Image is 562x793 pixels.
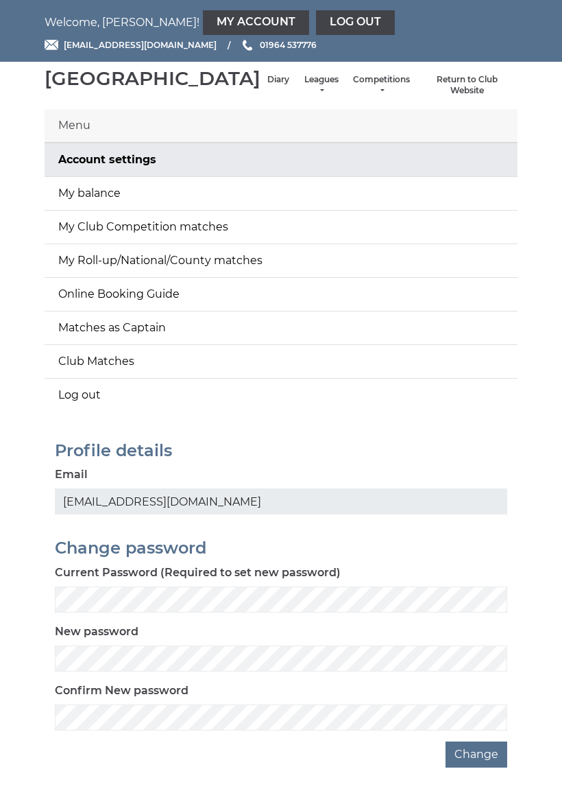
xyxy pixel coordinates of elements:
h2: Change password [55,539,507,557]
div: [GEOGRAPHIC_DATA] [45,68,260,89]
a: My Club Competition matches [45,211,517,244]
a: Competitions [353,74,410,97]
a: Club Matches [45,345,517,378]
a: My Roll-up/National/County matches [45,244,517,277]
a: Leagues [303,74,339,97]
a: Matches as Captain [45,311,517,344]
a: Log out [316,10,395,35]
nav: Welcome, [PERSON_NAME]! [45,10,517,35]
div: Menu [45,109,517,143]
label: Current Password (Required to set new password) [55,565,341,581]
span: [EMAIL_ADDRESS][DOMAIN_NAME] [64,40,217,50]
label: Email [55,466,88,483]
a: Diary [267,74,289,86]
img: Email [45,40,58,50]
h2: Profile details [55,442,507,460]
label: New password [55,624,138,640]
a: Online Booking Guide [45,278,517,311]
span: 01964 537776 [260,40,317,50]
a: Account settings [45,143,517,176]
a: Log out [45,379,517,412]
button: Change [445,742,507,768]
a: My Account [203,10,309,35]
img: Phone us [243,40,252,51]
label: Confirm New password [55,683,188,699]
a: Return to Club Website [424,74,511,97]
a: My balance [45,177,517,210]
a: Email [EMAIL_ADDRESS][DOMAIN_NAME] [45,38,217,51]
a: Phone us 01964 537776 [241,38,317,51]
